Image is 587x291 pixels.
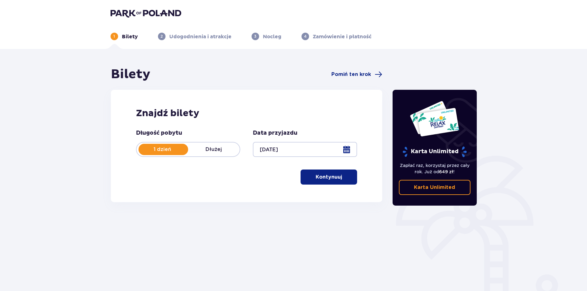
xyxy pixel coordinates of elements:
h1: Bilety [111,67,150,82]
p: Długość pobytu [136,129,182,137]
div: 2Udogodnienia i atrakcje [158,33,231,40]
span: 649 zł [439,169,453,174]
p: Udogodnienia i atrakcje [169,33,231,40]
p: 2 [160,34,163,39]
img: Park of Poland logo [111,9,181,18]
p: Zapłać raz, korzystaj przez cały rok. Już od ! [399,162,470,175]
p: Bilety [122,33,138,40]
a: Karta Unlimited [399,180,470,195]
p: 1 dzień [137,146,188,153]
img: Dwie karty całoroczne do Suntago z napisem 'UNLIMITED RELAX', na białym tle z tropikalnymi liśćmi... [410,100,459,137]
p: Nocleg [263,33,281,40]
div: 1Bilety [111,33,138,40]
p: Karta Unlimited [402,146,467,157]
p: 3 [254,34,256,39]
div: 3Nocleg [252,33,281,40]
a: Pomiń ten krok [331,71,382,78]
p: 4 [304,34,307,39]
div: 4Zamówienie i płatność [302,33,372,40]
p: Dłużej [188,146,240,153]
p: 1 [113,34,115,39]
h2: Znajdź bilety [136,107,357,119]
button: Kontynuuj [301,170,357,185]
p: Kontynuuj [316,174,342,181]
p: Data przyjazdu [253,129,297,137]
p: Zamówienie i płatność [313,33,372,40]
span: Pomiń ten krok [331,71,371,78]
p: Karta Unlimited [414,184,455,191]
